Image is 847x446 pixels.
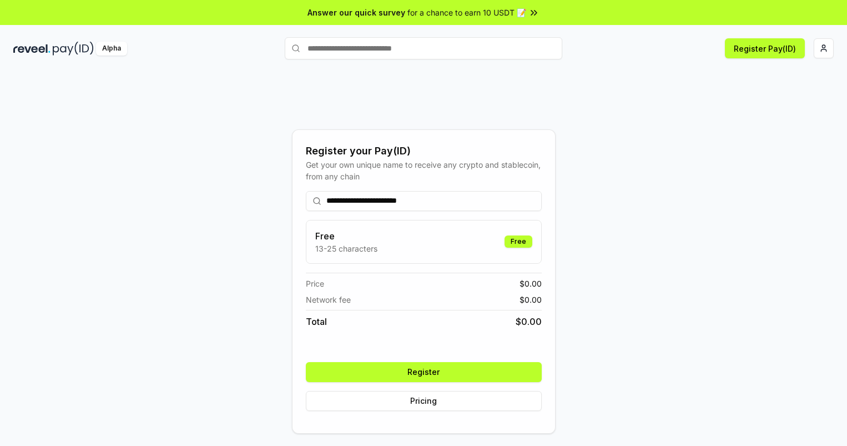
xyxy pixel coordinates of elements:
[725,38,805,58] button: Register Pay(ID)
[520,294,542,305] span: $ 0.00
[407,7,526,18] span: for a chance to earn 10 USDT 📝
[520,278,542,289] span: $ 0.00
[13,42,51,56] img: reveel_dark
[306,294,351,305] span: Network fee
[307,7,405,18] span: Answer our quick survey
[53,42,94,56] img: pay_id
[306,315,327,328] span: Total
[516,315,542,328] span: $ 0.00
[306,278,324,289] span: Price
[306,159,542,182] div: Get your own unique name to receive any crypto and stablecoin, from any chain
[306,362,542,382] button: Register
[96,42,127,56] div: Alpha
[306,391,542,411] button: Pricing
[505,235,532,248] div: Free
[306,143,542,159] div: Register your Pay(ID)
[315,243,377,254] p: 13-25 characters
[315,229,377,243] h3: Free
